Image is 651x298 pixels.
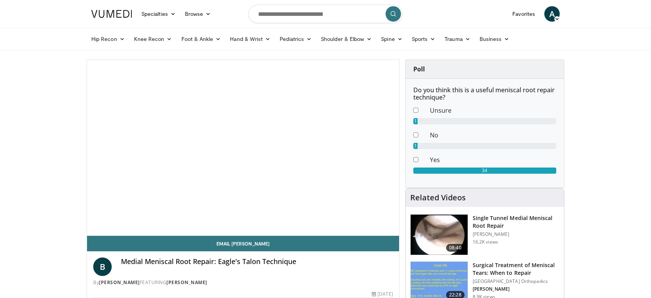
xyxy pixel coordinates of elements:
[87,31,129,47] a: Hip Recon
[225,31,275,47] a: Hand & Wrist
[413,143,418,149] div: 1
[413,65,425,73] strong: Poll
[177,31,226,47] a: Foot & Ankle
[407,31,440,47] a: Sports
[473,239,498,245] p: 16.2K views
[410,214,559,255] a: 08:40 Single Tunnel Medial Meniscal Root Repair [PERSON_NAME] 16.2K views
[424,155,562,164] dd: Yes
[316,31,376,47] a: Shoulder & Elbow
[411,215,468,255] img: ef04edc1-9bea-419b-8656-3c943423183a.150x105_q85_crop-smart_upscale.jpg
[473,261,559,277] h3: Surgical Treatment of Meniscal Tears: When to Repair
[93,257,112,276] a: B
[248,5,403,23] input: Search topics, interventions
[508,6,540,22] a: Favorites
[137,6,180,22] a: Specialties
[475,31,514,47] a: Business
[129,31,177,47] a: Knee Recon
[121,257,393,266] h4: Medial Meniscal Root Repair: Eagle's Talon Technique
[446,244,465,252] span: 08:40
[473,214,559,230] h3: Single Tunnel Medial Meniscal Root Repair
[87,60,399,236] video-js: Video Player
[413,86,556,101] h6: Do you think this is a useful meniscal root repair technique?
[473,278,559,284] p: [GEOGRAPHIC_DATA] Orthopedics
[473,231,559,237] p: [PERSON_NAME]
[410,193,466,202] h4: Related Videos
[99,279,140,286] a: [PERSON_NAME]
[93,279,393,286] div: By FEATURING
[87,236,399,251] a: Email [PERSON_NAME]
[424,106,562,115] dd: Unsure
[544,6,560,22] a: A
[372,291,393,298] div: [DATE]
[413,168,556,174] div: 34
[413,118,418,124] div: 1
[91,10,132,18] img: VuMedi Logo
[275,31,316,47] a: Pediatrics
[473,286,559,292] p: [PERSON_NAME]
[166,279,207,286] a: [PERSON_NAME]
[376,31,407,47] a: Spine
[440,31,475,47] a: Trauma
[180,6,216,22] a: Browse
[424,130,562,140] dd: No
